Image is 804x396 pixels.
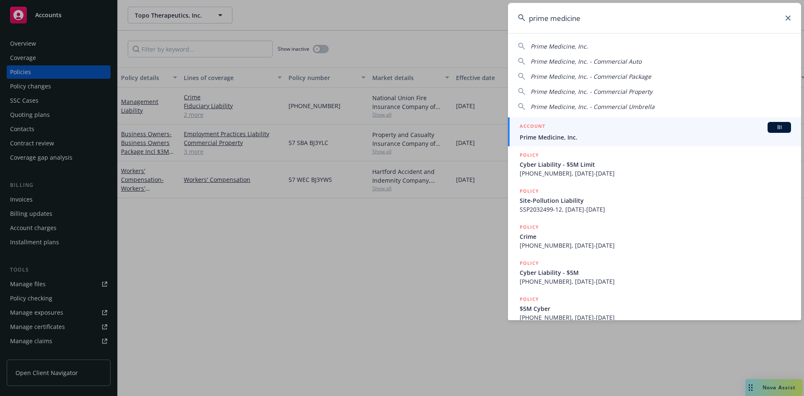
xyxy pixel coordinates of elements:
span: Prime Medicine, Inc. - Commercial Umbrella [531,103,655,111]
span: [PHONE_NUMBER], [DATE]-[DATE] [520,241,791,250]
h5: POLICY [520,151,539,159]
span: Site-Pollution Liability [520,196,791,205]
span: Prime Medicine, Inc. [520,133,791,142]
span: Prime Medicine, Inc. [531,42,588,50]
a: POLICY$5M Cyber[PHONE_NUMBER], [DATE]-[DATE] [508,290,801,326]
span: Prime Medicine, Inc. - Commercial Auto [531,57,642,65]
span: Prime Medicine, Inc. - Commercial Property [531,88,652,96]
h5: POLICY [520,187,539,195]
span: SSP2032499-12, [DATE]-[DATE] [520,205,791,214]
a: POLICYCrime[PHONE_NUMBER], [DATE]-[DATE] [508,218,801,254]
h5: POLICY [520,223,539,231]
a: POLICYCyber Liability - $5M Limit[PHONE_NUMBER], [DATE]-[DATE] [508,146,801,182]
span: Prime Medicine, Inc. - Commercial Package [531,72,651,80]
a: POLICYCyber Liability - $5M[PHONE_NUMBER], [DATE]-[DATE] [508,254,801,290]
span: [PHONE_NUMBER], [DATE]-[DATE] [520,169,791,178]
a: ACCOUNTBIPrime Medicine, Inc. [508,117,801,146]
span: BI [771,124,788,131]
input: Search... [508,3,801,33]
span: [PHONE_NUMBER], [DATE]-[DATE] [520,313,791,322]
h5: POLICY [520,259,539,267]
h5: ACCOUNT [520,122,545,132]
span: $5M Cyber [520,304,791,313]
a: POLICYSite-Pollution LiabilitySSP2032499-12, [DATE]-[DATE] [508,182,801,218]
span: Cyber Liability - $5M Limit [520,160,791,169]
h5: POLICY [520,295,539,303]
span: Cyber Liability - $5M [520,268,791,277]
span: [PHONE_NUMBER], [DATE]-[DATE] [520,277,791,286]
span: Crime [520,232,791,241]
